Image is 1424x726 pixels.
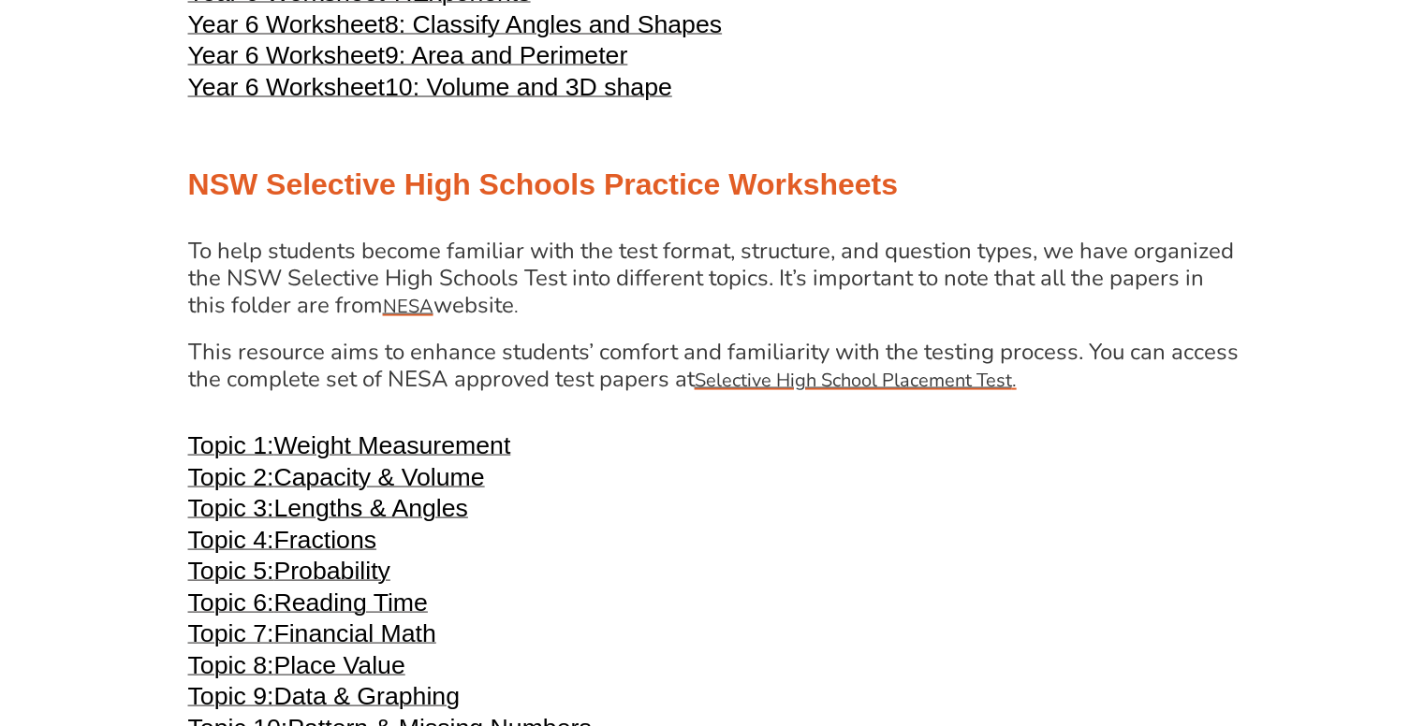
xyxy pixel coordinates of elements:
[695,368,1012,393] u: Selective High School Placement Test
[273,651,404,679] span: Place Value
[188,690,460,709] a: Topic 9:Data & Graphing
[188,660,405,678] a: Topic 8:Place Value
[383,294,433,319] span: NESA
[188,41,385,69] span: Year 6 Worksheet
[188,440,511,458] a: Topic 1:Weight Measurement
[188,472,485,490] a: Topic 2:Capacity & Volume
[385,10,722,38] span: 8: Classify Angles and Shapes
[273,463,484,491] span: Capacity & Volume
[188,534,377,553] a: Topic 4:Fractions
[188,588,274,617] span: Topic 6:
[188,651,274,679] span: Topic 8:
[514,294,519,319] span: .
[188,339,1239,395] h4: This resource aims to enhance students’ comfort and familiarity with the testing process. You can...
[1112,515,1424,726] iframe: Chat Widget
[273,588,427,617] span: Reading Time
[273,682,460,710] span: Data & Graphing
[273,431,510,459] span: Weight Measurement
[188,565,390,584] a: Topic 5:Probability
[188,81,672,100] a: Year 6 Worksheet10: Volume and 3D shape
[273,619,435,647] span: Financial Math
[385,41,627,69] span: 9: Area and Perimeter
[188,166,1237,205] h2: NSW Selective High Schools Practice Worksheets
[188,10,385,38] span: Year 6 Worksheet
[188,431,274,459] span: Topic 1:
[188,526,274,554] span: Topic 4:
[188,619,274,647] span: Topic 7:
[695,364,1017,394] a: Selective High School Placement Test.
[188,597,428,616] a: Topic 6:Reading Time
[1012,368,1017,393] span: .
[188,682,274,710] span: Topic 9:
[188,628,436,646] a: Topic 7:Financial Math
[188,502,468,521] a: Topic 3:Lengths & Angles
[273,557,389,585] span: Probability
[188,73,385,101] span: Year 6 Worksheet
[188,463,274,491] span: Topic 2:
[188,557,274,585] span: Topic 5:
[188,494,274,522] span: Topic 3:
[273,526,376,554] span: Fractions
[383,290,433,320] a: NESA
[188,50,628,68] a: Year 6 Worksheet9: Area and Perimeter
[273,494,467,522] span: Lengths & Angles
[188,19,723,37] a: Year 6 Worksheet8: Classify Angles and Shapes
[385,73,672,101] span: 10: Volume and 3D shape
[188,238,1239,320] h4: To help students become familiar with the test format, structure, and question types, we have org...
